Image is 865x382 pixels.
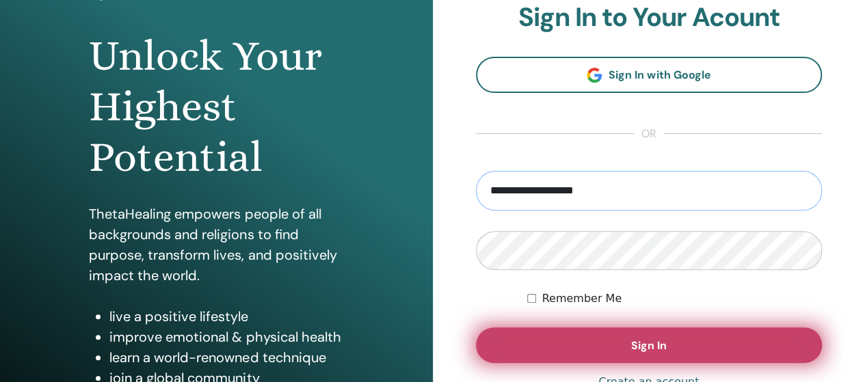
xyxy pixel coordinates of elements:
[476,327,823,363] button: Sign In
[635,126,663,142] span: or
[89,204,343,286] p: ThetaHealing empowers people of all backgrounds and religions to find purpose, transform lives, a...
[476,2,823,33] h2: Sign In to Your Acount
[109,347,343,368] li: learn a world-renowned technique
[542,290,622,307] label: Remember Me
[527,290,822,307] div: Keep me authenticated indefinitely or until I manually logout
[609,68,710,82] span: Sign In with Google
[476,57,823,93] a: Sign In with Google
[631,338,667,353] span: Sign In
[109,327,343,347] li: improve emotional & physical health
[89,31,343,183] h1: Unlock Your Highest Potential
[109,306,343,327] li: live a positive lifestyle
